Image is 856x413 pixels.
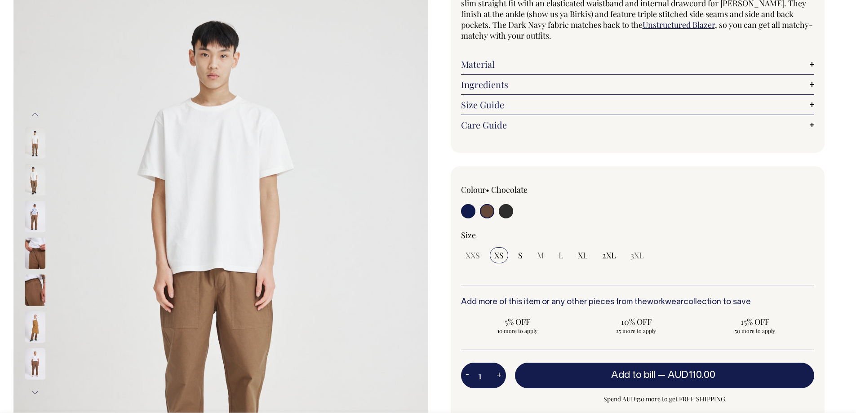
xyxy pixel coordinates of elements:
input: XXS [461,247,484,263]
button: Previous [28,104,42,124]
span: L [559,250,563,261]
span: • [486,184,489,195]
span: , so you can get all matchy-matchy with your outfits. [461,19,813,41]
span: 15% OFF [703,316,807,327]
span: — [657,371,718,380]
input: XL [573,247,592,263]
input: 15% OFF 50 more to apply [698,314,812,337]
img: chocolate [25,127,45,159]
img: chocolate [25,238,45,269]
span: 50 more to apply [703,327,807,334]
span: 25 more to apply [584,327,688,334]
span: Spend AUD350 more to get FREE SHIPPING [515,394,815,404]
span: 10% OFF [584,316,688,327]
a: Material [461,59,815,70]
h6: Add more of this item or any other pieces from the collection to save [461,298,815,307]
span: 2XL [602,250,616,261]
img: chocolate [25,164,45,195]
img: chocolate [25,311,45,343]
input: 3XL [626,247,648,263]
img: chocolate [25,201,45,232]
span: M [537,250,544,261]
span: XL [578,250,588,261]
span: AUD110.00 [668,371,715,380]
button: Next [28,382,42,403]
span: 5% OFF [466,316,570,327]
span: 10 more to apply [466,327,570,334]
input: L [554,247,568,263]
a: Unstructured Blazer [643,19,715,30]
input: 2XL [598,247,621,263]
img: chocolate [25,348,45,380]
input: M [532,247,549,263]
span: S [518,250,523,261]
span: Add to bill [611,371,655,380]
span: 3XL [630,250,644,261]
div: Colour [461,184,603,195]
a: Ingredients [461,79,815,90]
input: XS [490,247,508,263]
a: workwear [647,298,683,306]
img: chocolate [25,275,45,306]
div: Size [461,230,815,240]
a: Care Guide [461,120,815,130]
input: 5% OFF 10 more to apply [461,314,574,337]
input: 10% OFF 25 more to apply [580,314,693,337]
button: + [492,367,506,385]
button: - [461,367,474,385]
label: Chocolate [491,184,528,195]
span: XXS [466,250,480,261]
input: S [514,247,527,263]
span: XS [494,250,504,261]
button: Add to bill —AUD110.00 [515,363,815,388]
a: Size Guide [461,99,815,110]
